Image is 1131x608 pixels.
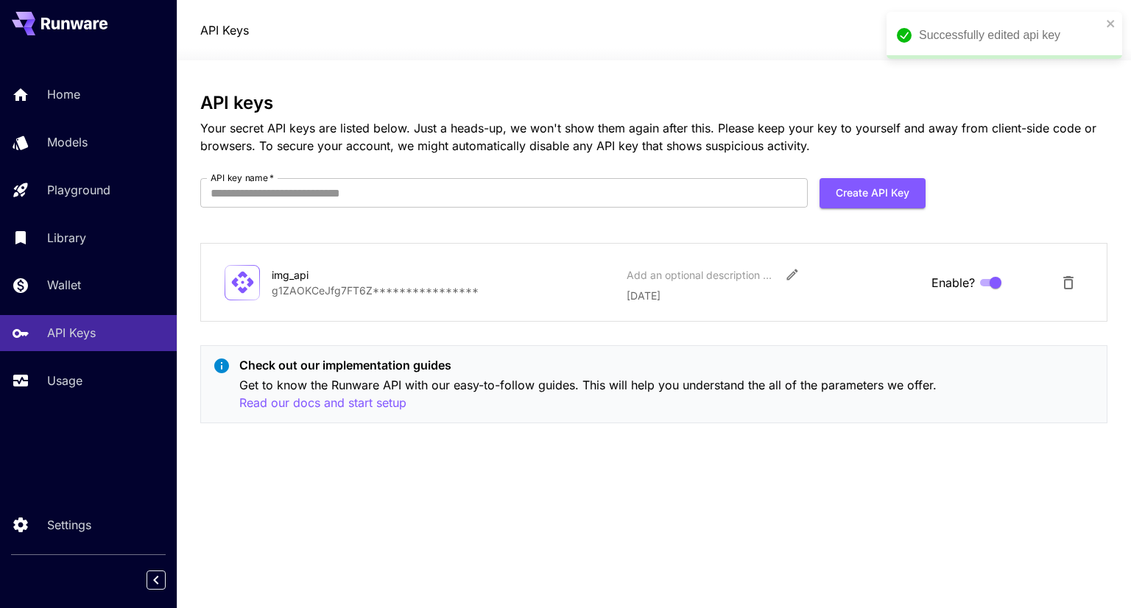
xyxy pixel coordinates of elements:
p: Usage [47,372,82,389]
p: Get to know the Runware API with our easy-to-follow guides. This will help you understand the all... [239,376,1094,412]
div: Collapse sidebar [158,567,177,593]
div: Add an optional description or comment [627,267,774,283]
nav: breadcrumb [200,21,249,39]
button: Delete API Key [1054,268,1083,297]
p: Library [47,229,86,247]
button: Read our docs and start setup [239,394,406,412]
p: Check out our implementation guides [239,356,1094,374]
p: Models [47,133,88,151]
label: API key name [211,172,274,184]
button: close [1106,18,1116,29]
button: Edit [779,261,806,288]
div: Successfully edited api key [919,26,1102,44]
button: Create API Key [820,178,926,208]
span: Enable? [931,274,975,291]
p: Wallet [47,276,81,294]
button: Collapse sidebar [147,570,166,590]
div: img_api [272,267,419,283]
p: [DATE] [627,288,919,303]
p: Your secret API keys are listed below. Just a heads-up, we won't show them again after this. Plea... [200,119,1107,155]
p: Settings [47,516,91,534]
p: API Keys [47,324,96,342]
p: Playground [47,181,110,199]
h3: API keys [200,93,1107,113]
a: API Keys [200,21,249,39]
p: Home [47,85,80,103]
